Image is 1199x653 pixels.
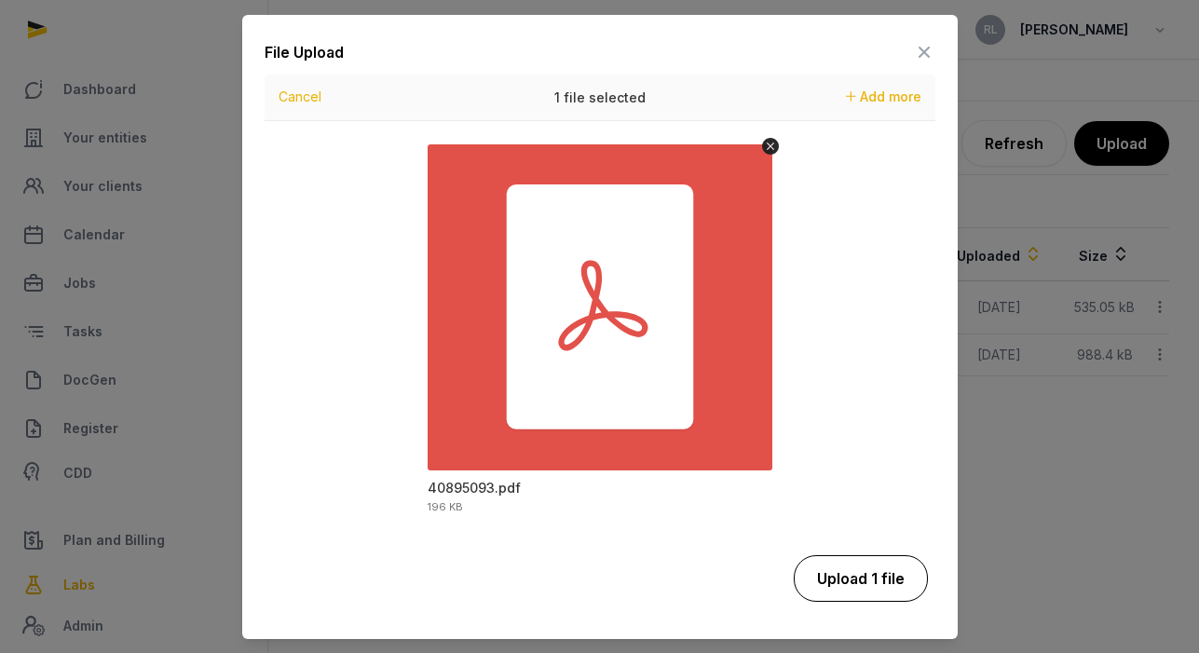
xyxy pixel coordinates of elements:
[428,479,521,497] div: 40895093.pdf
[265,75,935,540] div: Uppy Dashboard
[860,88,921,104] span: Add more
[265,41,344,63] div: File Upload
[794,555,928,602] button: Upload 1 file
[460,75,740,121] div: 1 file selected
[273,84,327,110] button: Cancel
[838,84,929,110] button: Add more files
[762,138,779,155] button: Remove file
[428,502,463,512] div: 196 KB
